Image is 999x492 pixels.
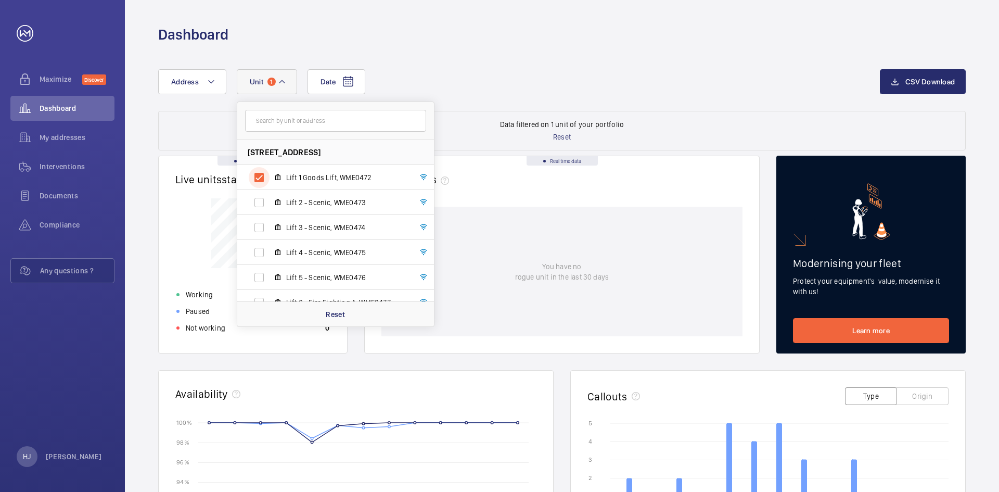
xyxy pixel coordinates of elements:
p: Data filtered on 1 unit of your portfolio [500,119,624,130]
span: Lift 5 - Scenic, WME0476 [286,272,407,283]
span: 1 [267,78,276,86]
h2: Availability [175,387,228,400]
button: Unit1 [237,69,297,94]
text: 2 [588,474,592,482]
button: Date [308,69,365,94]
h1: Dashboard [158,25,228,44]
button: Type [845,387,897,405]
span: Date [321,78,336,86]
span: Lift 6 - Fire Fighting A, WME0477 [286,297,407,308]
h2: Modernising your fleet [793,257,949,270]
span: Lift 2 - Scenic, WME0473 [286,197,407,208]
p: [PERSON_NAME] [46,451,102,462]
span: Documents [40,191,114,201]
text: 94 % [176,478,189,486]
span: Dashboard [40,103,114,113]
text: 3 [588,456,592,463]
p: Reset [553,132,571,142]
div: Real time data [527,156,598,166]
img: marketing-card.svg [852,183,890,240]
span: Lift 4 - Scenic, WME0475 [286,247,407,258]
p: HJ [23,451,31,462]
text: 5 [588,420,592,427]
button: CSV Download [880,69,966,94]
span: Address [171,78,199,86]
h2: Callouts [587,390,627,403]
p: 0 [325,323,329,333]
span: Unit [250,78,263,86]
span: CSV Download [905,78,955,86]
span: status [222,173,269,186]
span: Maximize [40,74,82,84]
span: Compliance [40,220,114,230]
text: 98 % [176,439,189,446]
span: Interventions [40,161,114,172]
p: Not working [186,323,225,333]
span: [STREET_ADDRESS] [248,147,321,158]
p: Paused [186,306,210,317]
text: 96 % [176,459,189,466]
a: Learn more [793,318,949,343]
span: Any questions ? [40,266,114,276]
p: Working [186,289,213,300]
button: Address [158,69,226,94]
button: Origin [896,387,949,405]
span: Lift 3 - Scenic, WME0474 [286,222,407,233]
span: Lift 1 Goods Lift, WME0472 [286,172,407,183]
p: You have no rogue unit in the last 30 days [515,261,609,282]
div: Real time data [217,156,289,166]
span: My addresses [40,132,114,143]
span: Discover [82,74,106,85]
p: Protect your equipment's value, modernise it with us! [793,276,949,297]
text: 4 [588,438,592,445]
text: 100 % [176,419,192,426]
p: Reset [326,309,345,320]
input: Search by unit or address [245,110,426,132]
h2: Live units [175,173,269,186]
